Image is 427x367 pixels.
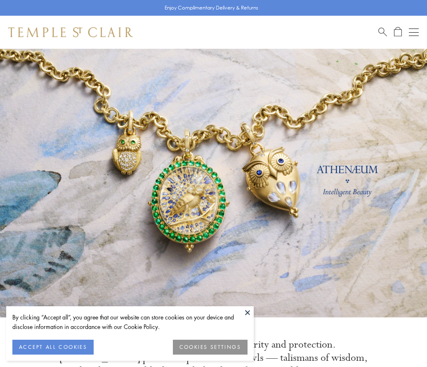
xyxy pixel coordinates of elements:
[12,340,94,355] button: ACCEPT ALL COOKIES
[12,312,248,331] div: By clicking “Accept all”, you agree that our website can store cookies on your device and disclos...
[8,27,133,37] img: Temple St. Clair
[173,340,248,355] button: COOKIES SETTINGS
[409,27,419,37] button: Open navigation
[394,27,402,37] a: Open Shopping Bag
[165,4,258,12] p: Enjoy Complimentary Delivery & Returns
[378,27,387,37] a: Search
